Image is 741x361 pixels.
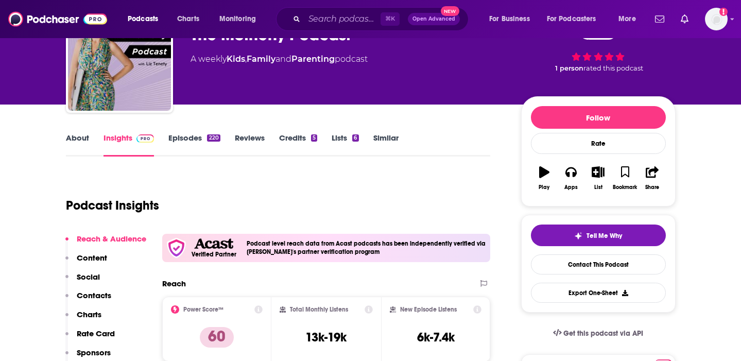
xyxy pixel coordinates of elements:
[279,133,317,157] a: Credits5
[66,133,89,157] a: About
[612,160,639,197] button: Bookmark
[168,133,220,157] a: Episodes220
[77,329,115,338] p: Rate Card
[177,12,199,26] span: Charts
[531,106,666,129] button: Follow
[192,251,236,257] h5: Verified Partner
[545,321,652,346] a: Get this podcast via API
[489,12,530,26] span: For Business
[521,15,676,79] div: verified Badge60 1 personrated this podcast
[719,8,728,16] svg: Add a profile image
[563,329,643,338] span: Get this podcast via API
[290,306,348,313] h2: Total Monthly Listens
[539,184,549,191] div: Play
[583,64,643,72] span: rated this podcast
[482,11,543,27] button: open menu
[77,310,101,319] p: Charts
[219,12,256,26] span: Monitoring
[574,232,582,240] img: tell me why sparkle
[645,184,659,191] div: Share
[183,306,223,313] h2: Power Score™
[120,11,171,27] button: open menu
[77,290,111,300] p: Contacts
[247,54,275,64] a: Family
[400,306,457,313] h2: New Episode Listens
[191,53,368,65] div: A weekly podcast
[531,225,666,246] button: tell me why sparkleTell Me Why
[613,184,637,191] div: Bookmark
[66,198,159,213] h1: Podcast Insights
[412,16,455,22] span: Open Advanced
[531,160,558,197] button: Play
[8,9,107,29] img: Podchaser - Follow, Share and Rate Podcasts
[408,13,460,25] button: Open AdvancedNew
[417,330,455,345] h3: 6k-7.4k
[65,290,111,310] button: Contacts
[286,7,478,31] div: Search podcasts, credits, & more...
[291,54,335,64] a: Parenting
[104,133,154,157] a: InsightsPodchaser Pro
[311,134,317,142] div: 5
[162,279,186,288] h2: Reach
[587,232,622,240] span: Tell Me Why
[558,160,584,197] button: Apps
[555,64,583,72] span: 1 person
[245,54,247,64] span: ,
[540,11,611,27] button: open menu
[381,12,400,26] span: ⌘ K
[547,12,596,26] span: For Podcasters
[200,327,234,348] p: 60
[352,134,358,142] div: 6
[441,6,459,16] span: New
[235,133,265,157] a: Reviews
[651,10,668,28] a: Show notifications dropdown
[65,310,101,329] button: Charts
[77,348,111,357] p: Sponsors
[705,8,728,30] img: User Profile
[531,254,666,274] a: Contact This Podcast
[77,253,107,263] p: Content
[136,134,154,143] img: Podchaser Pro
[65,253,107,272] button: Content
[611,11,649,27] button: open menu
[275,54,291,64] span: and
[332,133,358,157] a: Lists6
[68,8,171,111] img: The Motherly Podcast
[531,283,666,303] button: Export One-Sheet
[65,329,115,348] button: Rate Card
[304,11,381,27] input: Search podcasts, credits, & more...
[564,184,578,191] div: Apps
[531,133,666,154] div: Rate
[65,234,146,253] button: Reach & Audience
[77,234,146,244] p: Reach & Audience
[166,238,186,258] img: verfied icon
[247,240,487,255] h4: Podcast level reach data from Acast podcasts has been independently verified via [PERSON_NAME]'s ...
[212,11,269,27] button: open menu
[305,330,347,345] h3: 13k-19k
[373,133,399,157] a: Similar
[639,160,665,197] button: Share
[705,8,728,30] span: Logged in as megcassidy
[207,134,220,142] div: 220
[584,160,611,197] button: List
[128,12,158,26] span: Podcasts
[677,10,693,28] a: Show notifications dropdown
[194,238,233,249] img: Acast
[618,12,636,26] span: More
[77,272,100,282] p: Social
[705,8,728,30] button: Show profile menu
[227,54,245,64] a: Kids
[170,11,205,27] a: Charts
[65,272,100,291] button: Social
[594,184,602,191] div: List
